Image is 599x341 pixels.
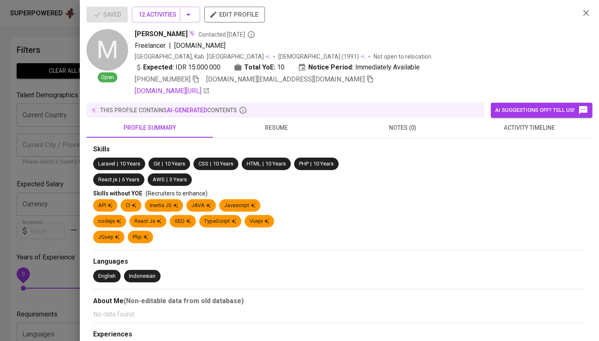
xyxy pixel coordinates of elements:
[278,52,342,61] span: [DEMOGRAPHIC_DATA]
[169,176,187,183] span: 3 Years
[198,30,255,39] span: Contacted [DATE]
[211,9,258,20] span: edit profile
[120,161,140,167] span: 10 Years
[169,41,171,51] span: |
[135,29,188,39] span: [PERSON_NAME]
[204,11,265,17] a: edit profile
[93,330,586,339] div: Experiences
[135,62,220,72] div: IDR 15.000.000
[162,160,163,168] span: |
[143,62,174,72] b: Expected:
[167,107,207,114] span: AI-generated
[265,161,286,167] span: 10 Years
[98,161,115,167] span: Laravel
[93,190,142,197] span: Skills without YOE
[117,160,118,168] span: |
[210,160,211,168] span: |
[87,29,128,71] div: M
[153,161,160,167] span: Git
[262,160,264,168] span: |
[132,7,200,22] button: 12 Activities
[122,176,139,183] span: 6 Years
[98,74,117,82] span: Open
[206,75,365,83] span: [DOMAIN_NAME][EMAIL_ADDRESS][DOMAIN_NAME]
[198,161,208,167] span: CSS
[250,217,269,225] div: Vuejs
[188,30,195,37] img: magic_wand.svg
[165,161,185,167] span: 10 Years
[93,145,586,154] div: Skills
[146,190,208,197] span: (Recruiters to enhance)
[135,86,210,96] a: [DOMAIN_NAME][URL]
[100,106,237,114] p: this profile contains contents
[98,176,117,183] span: React.js
[344,123,461,133] span: notes (0)
[93,296,586,306] div: About Me
[135,75,191,83] span: [PHONE_NUMBER]
[495,105,588,115] span: AI suggestions off? Tell us!
[471,123,587,133] span: activity timeline
[308,62,354,72] b: Notice Period:
[374,52,431,61] p: Not open to relocation
[139,10,193,20] span: 12 Activities
[92,123,208,133] span: profile summary
[244,62,275,72] b: Total YoE:
[133,233,148,241] div: Php
[134,217,161,225] div: React Js
[299,161,309,167] span: PHP
[277,62,285,72] span: 10
[93,309,586,319] p: No data found.
[175,217,191,225] div: SEO
[153,176,165,183] span: AWS
[491,103,592,118] button: AI suggestions off? Tell us!
[298,62,420,72] div: Immediately Available
[204,7,265,22] button: edit profile
[98,217,121,225] div: nodejs
[119,176,120,184] span: |
[278,52,365,61] div: (1991)
[204,217,236,225] div: TypeScript
[150,202,178,210] div: Inertia JS
[310,160,312,168] span: |
[166,176,168,184] span: |
[135,42,166,49] span: Freelancer
[247,30,255,39] svg: By Batam recruiter
[135,52,270,61] div: [GEOGRAPHIC_DATA], Kab. [GEOGRAPHIC_DATA]
[129,272,156,280] div: Indonesian
[191,202,211,210] div: JAVA
[247,161,261,167] span: HTML
[98,272,116,280] div: English
[98,202,112,210] div: API
[98,233,119,241] div: JQuey
[224,202,255,210] div: Javascript
[124,297,244,305] b: (Non-editable data from old database)
[313,161,334,167] span: 10 Years
[213,161,233,167] span: 10 Years
[218,123,334,133] span: resume
[93,257,586,267] div: Languages
[174,42,225,49] span: [DOMAIN_NAME]
[126,202,136,210] div: CI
